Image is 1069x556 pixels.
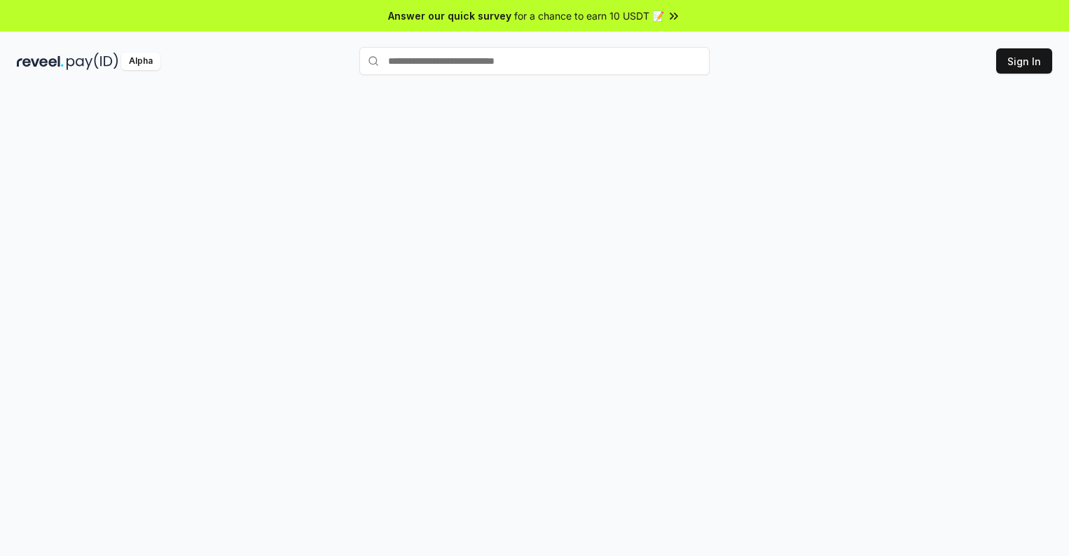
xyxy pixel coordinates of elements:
[996,48,1052,74] button: Sign In
[67,53,118,70] img: pay_id
[121,53,160,70] div: Alpha
[388,8,511,23] span: Answer our quick survey
[514,8,664,23] span: for a chance to earn 10 USDT 📝
[17,53,64,70] img: reveel_dark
